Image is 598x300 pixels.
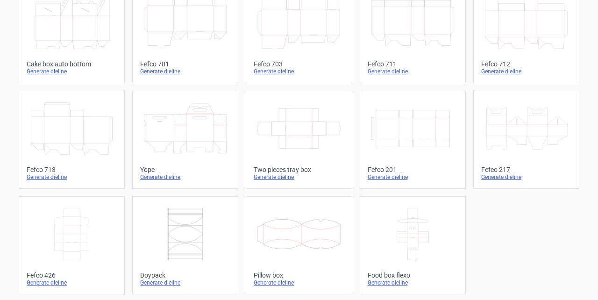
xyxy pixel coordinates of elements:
div: Generate dieline [254,173,344,181]
div: Fefco 217 [481,166,571,173]
div: Generate dieline [140,279,230,286]
a: Fefco 713Generate dieline [19,91,125,189]
div: Generate dieline [368,279,458,286]
div: Fefco 701 [140,60,230,68]
div: Fefco 703 [254,60,344,68]
a: Two pieces tray boxGenerate dieline [246,91,352,189]
div: Two pieces tray box [254,166,344,173]
div: Generate dieline [481,68,571,75]
div: Generate dieline [254,68,344,75]
a: Pillow boxGenerate dieline [246,196,352,294]
div: Fefco 713 [27,166,117,173]
div: Cake box auto bottom [27,60,117,68]
a: Fefco 201Generate dieline [360,91,466,189]
div: Fefco 201 [368,166,458,173]
div: Fefco 426 [27,271,117,279]
div: Fefco 712 [481,60,571,68]
div: Food box flexo [368,271,458,279]
a: Food box flexoGenerate dieline [360,196,466,294]
a: DoypackGenerate dieline [132,196,238,294]
div: Generate dieline [27,279,117,286]
div: Doypack [140,271,230,279]
div: Generate dieline [140,173,230,181]
div: Generate dieline [254,279,344,286]
div: Generate dieline [368,68,458,75]
a: Fefco 426Generate dieline [19,196,125,294]
div: Generate dieline [481,173,571,181]
div: Fefco 711 [368,60,458,68]
div: Generate dieline [140,68,230,75]
div: Generate dieline [27,173,117,181]
a: YopeGenerate dieline [132,91,238,189]
div: Generate dieline [368,173,458,181]
div: Pillow box [254,271,344,279]
a: Fefco 217Generate dieline [473,91,579,189]
div: Yope [140,166,230,173]
div: Generate dieline [27,68,117,75]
